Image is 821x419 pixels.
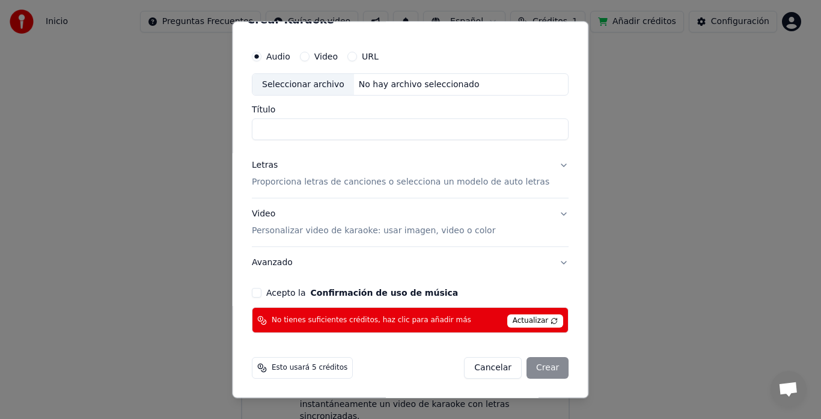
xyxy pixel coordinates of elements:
label: Video [314,52,338,61]
label: Título [252,106,569,114]
button: Acepto la [311,289,459,298]
button: LetrasProporciona letras de canciones o selecciona un modelo de auto letras [252,150,569,198]
button: Cancelar [465,358,522,379]
button: VideoPersonalizar video de karaoke: usar imagen, video o color [252,199,569,247]
div: Video [252,209,495,237]
div: Letras [252,160,278,172]
label: URL [362,52,379,61]
p: Personalizar video de karaoke: usar imagen, video o color [252,225,495,237]
span: Actualizar [507,315,564,328]
button: Avanzado [252,248,569,279]
span: Esto usará 5 créditos [272,364,347,373]
label: Audio [266,52,290,61]
label: Acepto la [266,289,458,298]
div: Seleccionar archivo [252,74,354,96]
h2: Crear Karaoke [247,14,573,25]
p: Proporciona letras de canciones o selecciona un modelo de auto letras [252,177,549,189]
div: No hay archivo seleccionado [354,79,484,91]
span: No tienes suficientes créditos, haz clic para añadir más [272,316,471,325]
